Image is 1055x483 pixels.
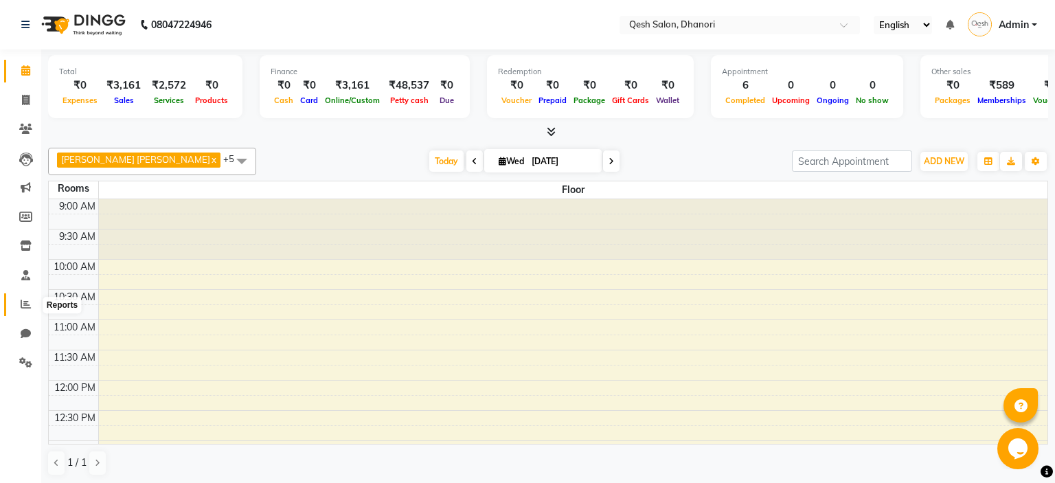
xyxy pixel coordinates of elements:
[498,96,535,105] span: Voucher
[35,5,129,44] img: logo
[535,78,570,93] div: ₹0
[498,66,683,78] div: Redemption
[99,181,1048,199] span: Floor
[924,156,964,166] span: ADD NEW
[297,78,321,93] div: ₹0
[210,154,216,165] a: x
[321,96,383,105] span: Online/Custom
[570,96,609,105] span: Package
[59,66,231,78] div: Total
[435,78,459,93] div: ₹0
[920,152,968,171] button: ADD NEW
[51,320,98,335] div: 11:00 AM
[931,78,974,93] div: ₹0
[271,66,459,78] div: Finance
[997,428,1041,469] iframe: chat widget
[527,151,596,172] input: 2025-09-03
[968,12,992,36] img: Admin
[436,96,457,105] span: Due
[653,78,683,93] div: ₹0
[931,96,974,105] span: Packages
[67,456,87,470] span: 1 / 1
[56,229,98,244] div: 9:30 AM
[722,66,892,78] div: Appointment
[535,96,570,105] span: Prepaid
[498,78,535,93] div: ₹0
[57,441,98,456] div: 1:00 PM
[150,96,188,105] span: Services
[271,96,297,105] span: Cash
[59,78,101,93] div: ₹0
[111,96,137,105] span: Sales
[609,96,653,105] span: Gift Cards
[192,96,231,105] span: Products
[43,297,81,314] div: Reports
[56,199,98,214] div: 9:00 AM
[61,154,210,165] span: [PERSON_NAME] [PERSON_NAME]
[722,78,769,93] div: 6
[609,78,653,93] div: ₹0
[653,96,683,105] span: Wallet
[570,78,609,93] div: ₹0
[51,350,98,365] div: 11:30 AM
[852,96,892,105] span: No show
[383,78,435,93] div: ₹48,537
[974,96,1030,105] span: Memberships
[51,260,98,274] div: 10:00 AM
[722,96,769,105] span: Completed
[495,156,527,166] span: Wed
[51,290,98,304] div: 10:30 AM
[151,5,212,44] b: 08047224946
[271,78,297,93] div: ₹0
[813,96,852,105] span: Ongoing
[769,96,813,105] span: Upcoming
[852,78,892,93] div: 0
[101,78,146,93] div: ₹3,161
[974,78,1030,93] div: ₹589
[52,381,98,395] div: 12:00 PM
[223,153,245,164] span: +5
[52,411,98,425] div: 12:30 PM
[192,78,231,93] div: ₹0
[429,150,464,172] span: Today
[999,18,1029,32] span: Admin
[792,150,912,172] input: Search Appointment
[769,78,813,93] div: 0
[49,181,98,196] div: Rooms
[321,78,383,93] div: ₹3,161
[387,96,432,105] span: Petty cash
[146,78,192,93] div: ₹2,572
[297,96,321,105] span: Card
[813,78,852,93] div: 0
[59,96,101,105] span: Expenses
